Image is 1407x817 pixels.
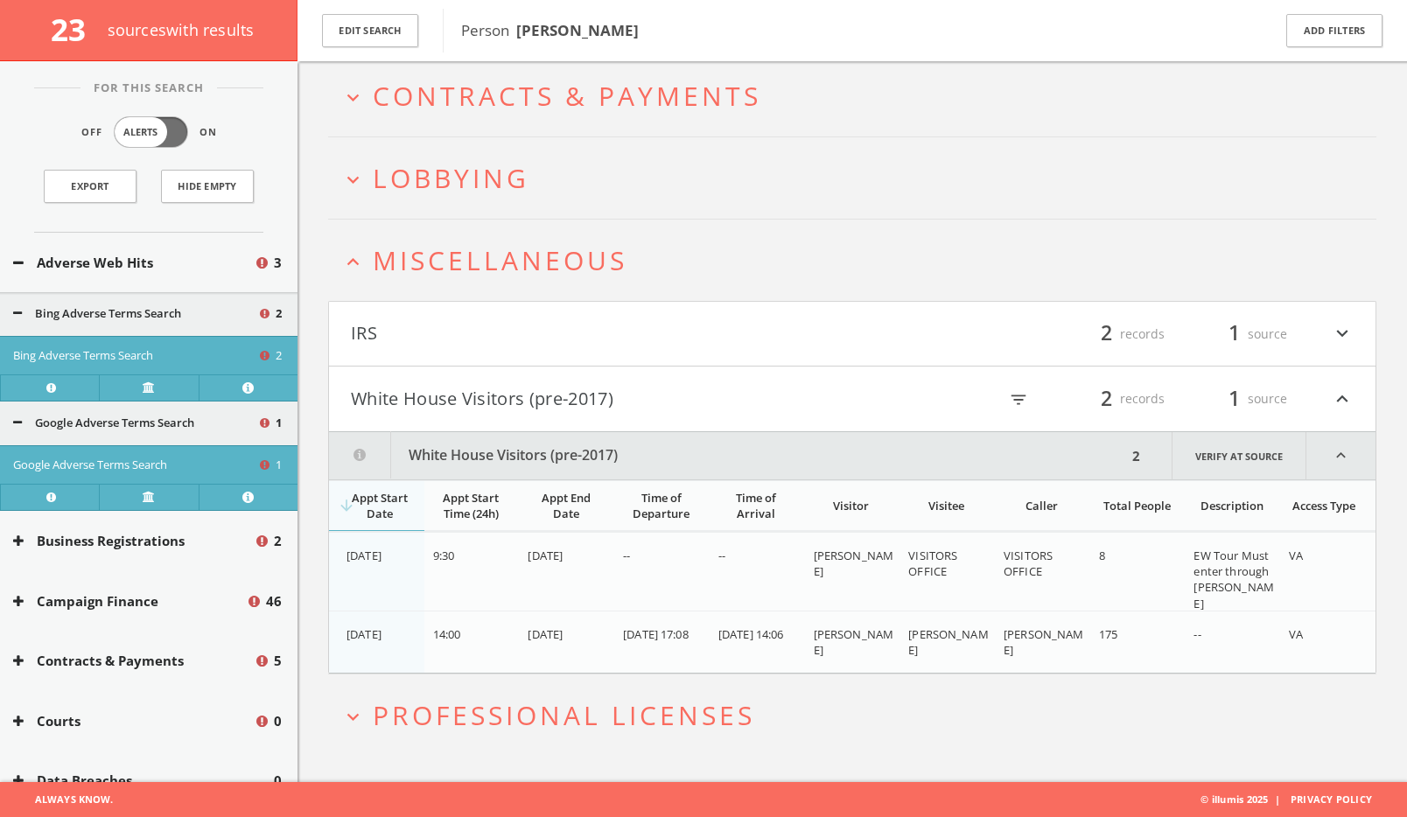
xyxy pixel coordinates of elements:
[1060,319,1165,349] div: records
[274,531,282,551] span: 2
[99,374,198,401] a: Verify at source
[341,705,365,729] i: expand_more
[908,626,988,658] span: [PERSON_NAME]
[718,548,725,563] span: --
[373,697,755,733] span: Professional Licenses
[623,626,689,642] span: [DATE] 17:08
[1193,626,1200,642] span: --
[1286,14,1382,48] button: Add Filters
[1331,319,1354,349] i: expand_more
[13,651,254,671] button: Contracts & Payments
[341,81,1376,110] button: expand_moreContracts & Payments
[373,160,529,196] span: Lobbying
[1289,626,1303,642] span: VA
[814,498,890,513] div: Visitor
[276,457,282,474] span: 1
[108,19,255,40] span: source s with results
[516,20,639,40] b: [PERSON_NAME]
[1289,548,1303,563] span: VA
[1289,498,1358,513] div: Access Type
[528,548,563,563] span: [DATE]
[341,701,1376,730] button: expand_moreProfessional Licenses
[274,771,282,791] span: 0
[51,9,101,50] span: 23
[461,20,639,40] span: Person
[274,651,282,671] span: 5
[13,305,257,323] button: Bing Adverse Terms Search
[329,432,1127,479] button: White House Visitors (pre-2017)
[1093,318,1120,349] span: 2
[13,711,254,731] button: Courts
[623,490,699,521] div: Time of Departure
[81,125,102,140] span: Off
[1306,432,1375,479] i: expand_less
[341,168,365,192] i: expand_more
[1172,432,1306,479] a: Verify at source
[1099,548,1105,563] span: 8
[13,457,257,474] button: Google Adverse Terms Search
[161,170,254,203] button: Hide Empty
[1268,793,1287,806] span: |
[13,253,254,273] button: Adverse Web Hits
[341,86,365,109] i: expand_more
[1182,384,1287,414] div: source
[322,14,418,48] button: Edit Search
[80,80,217,97] span: For This Search
[329,532,1375,673] div: grid
[718,490,794,521] div: Time of Arrival
[528,490,604,521] div: Appt End Date
[623,548,630,563] span: --
[1004,548,1053,579] span: VISITORS OFFICE
[373,78,761,114] span: Contracts & Payments
[99,484,198,510] a: Verify at source
[276,415,282,432] span: 1
[274,253,282,273] span: 3
[1291,793,1372,806] a: Privacy Policy
[373,242,627,278] span: Miscellaneous
[346,490,414,521] div: Appt Start Date
[341,250,365,274] i: expand_less
[266,591,282,611] span: 46
[13,782,113,817] span: Always Know.
[199,125,217,140] span: On
[341,164,1376,192] button: expand_moreLobbying
[1127,432,1145,479] div: 2
[1193,498,1270,513] div: Description
[1331,384,1354,414] i: expand_less
[908,548,957,579] span: VISITORS OFFICE
[1221,383,1248,414] span: 1
[1004,498,1080,513] div: Caller
[338,497,355,514] i: arrow_downward
[908,498,984,513] div: Visitee
[433,626,461,642] span: 14:00
[433,490,509,521] div: Appt Start Time (24h)
[276,347,282,365] span: 2
[814,548,893,579] span: [PERSON_NAME]
[13,591,246,611] button: Campaign Finance
[1060,384,1165,414] div: records
[1009,390,1028,409] i: filter_list
[718,626,784,642] span: [DATE] 14:06
[346,626,381,642] span: [DATE]
[13,771,274,791] button: Data Breaches
[13,415,257,432] button: Google Adverse Terms Search
[1004,626,1083,658] span: [PERSON_NAME]
[44,170,136,203] a: Export
[351,384,852,414] button: White House Visitors (pre-2017)
[1193,548,1273,611] span: EW Tour Must enter through [PERSON_NAME]
[1221,318,1248,349] span: 1
[528,626,563,642] span: [DATE]
[13,347,257,365] button: Bing Adverse Terms Search
[346,548,381,563] span: [DATE]
[433,548,455,563] span: 9:30
[274,711,282,731] span: 0
[814,626,893,658] span: [PERSON_NAME]
[1099,498,1175,513] div: Total People
[351,319,852,349] button: IRS
[1093,383,1120,414] span: 2
[276,305,282,323] span: 2
[1200,782,1394,817] span: © illumis 2025
[341,246,1376,275] button: expand_lessMiscellaneous
[1182,319,1287,349] div: source
[13,531,254,551] button: Business Registrations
